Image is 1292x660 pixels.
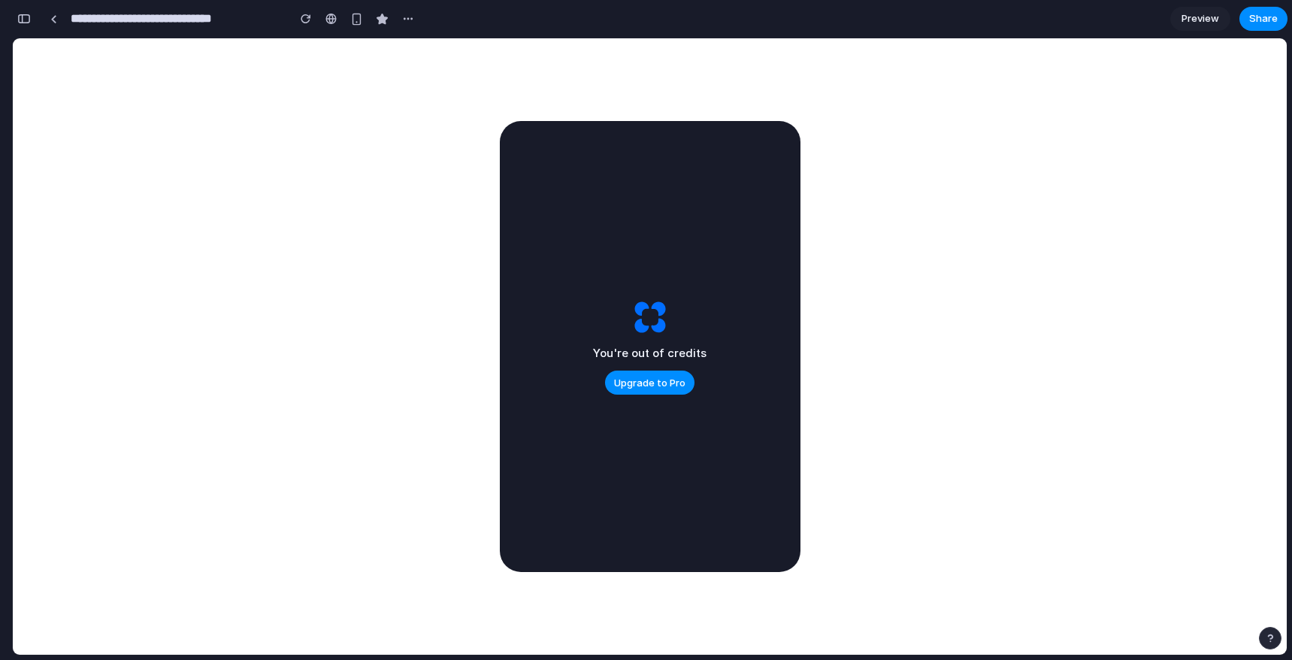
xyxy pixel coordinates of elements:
[1170,7,1230,31] a: Preview
[614,376,685,391] span: Upgrade to Pro
[1182,11,1219,26] span: Preview
[605,371,694,395] button: Upgrade to Pro
[1249,11,1278,26] span: Share
[1239,7,1287,31] button: Share
[593,345,707,362] h2: You're out of credits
